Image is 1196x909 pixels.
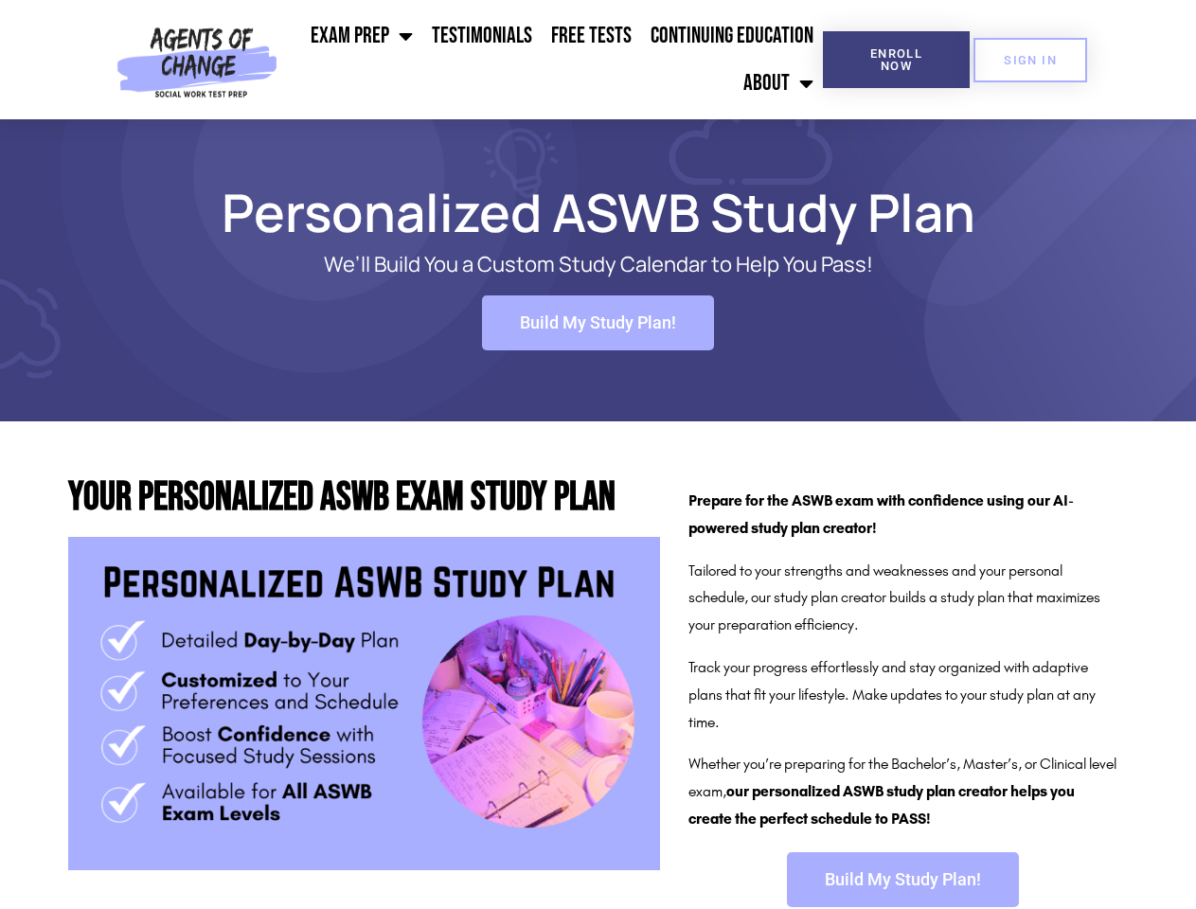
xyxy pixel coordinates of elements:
p: Track your progress effortlessly and stay organized with adaptive plans that fit your lifestyle. ... [688,654,1118,736]
a: About [734,60,823,107]
a: Free Tests [542,12,641,60]
p: Tailored to your strengths and weaknesses and your personal schedule, our study plan creator buil... [688,558,1118,639]
strong: Prepare for the ASWB exam with confidence using our AI-powered study plan creator! [688,491,1074,537]
h2: Your Personalized ASWB Exam Study Plan [68,478,660,518]
a: Continuing Education [641,12,823,60]
span: SIGN IN [1004,54,1057,66]
p: Whether you’re preparing for the Bachelor’s, Master’s, or Clinical level exam, [688,751,1118,832]
a: SIGN IN [973,38,1087,82]
p: We’ll Build You a Custom Study Calendar to Help You Pass! [134,253,1062,276]
span: Build My Study Plan! [520,314,676,331]
span: Build My Study Plan! [825,871,981,888]
span: Enroll Now [853,47,939,72]
a: Exam Prep [301,12,422,60]
a: Build My Study Plan! [787,852,1019,907]
nav: Menu [285,12,823,107]
b: our personalized ASWB study plan creator helps you create the perfect schedule to PASS! [688,782,1075,828]
a: Build My Study Plan! [482,295,714,350]
a: Testimonials [422,12,542,60]
h1: Personalized ASWB Study Plan [59,190,1138,234]
a: Enroll Now [823,31,970,88]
